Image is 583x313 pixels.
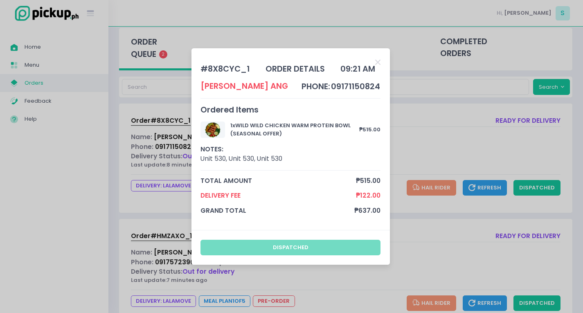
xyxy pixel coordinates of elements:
span: ₱637.00 [354,206,380,215]
span: total amount [200,176,356,185]
span: 09171150824 [331,81,380,92]
div: [PERSON_NAME] Ang [200,80,288,92]
button: Close [375,58,380,66]
span: Delivery Fee [200,191,356,200]
td: phone: [301,80,331,93]
div: Ordered Items [200,104,380,116]
span: grand total [200,206,354,215]
span: ₱515.00 [356,176,380,185]
span: ₱122.00 [356,191,380,200]
div: # 8X8CYC_1 [200,63,250,75]
div: 09:21 AM [340,63,375,75]
div: order details [266,63,325,75]
button: dispatched [200,240,380,255]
